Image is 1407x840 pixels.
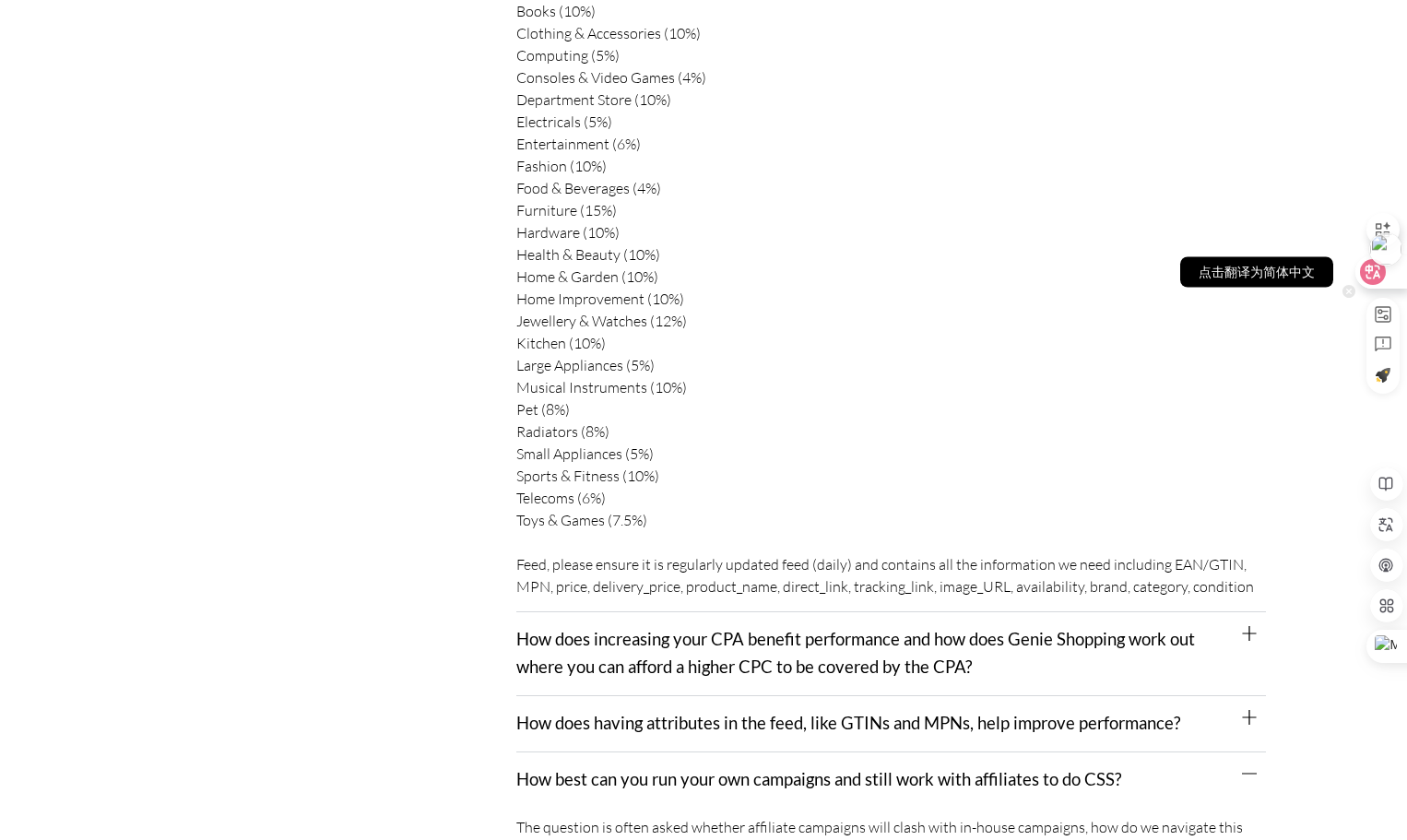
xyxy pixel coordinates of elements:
div: How does having attributes in the feed, like GTINs and MPNs, help improve performance? [516,696,1266,752]
div: How best can you run your own campaigns and still work with affiliates to do CSS? [516,752,1266,808]
a: How does increasing your CPA benefit performance and how does Genie Shopping work out where you c... [516,629,1195,677]
div: How does increasing your CPA benefit performance and how does Genie Shopping work out where you c... [516,612,1266,695]
a: How does having attributes in the feed, like GTINs and MPNs, help improve performance? [516,713,1180,733]
a: How best can you run your own campaigns and still work with affiliates to do CSS? [516,769,1121,789]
